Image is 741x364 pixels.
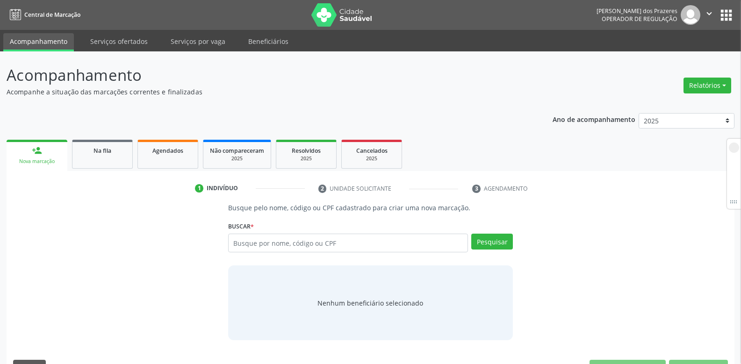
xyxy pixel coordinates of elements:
button:  [700,5,718,25]
div: 2025 [210,155,264,162]
span: Central de Marcação [24,11,80,19]
a: Central de Marcação [7,7,80,22]
input: Busque por nome, código ou CPF [228,234,468,252]
div: [PERSON_NAME] dos Prazeres [597,7,677,15]
button: Pesquisar [471,234,513,250]
i:  [704,8,714,19]
span: Não compareceram [210,147,264,155]
span: Agendados [152,147,183,155]
div: 2025 [283,155,330,162]
a: Beneficiários [242,33,295,50]
div: Indivíduo [207,184,238,193]
span: Cancelados [356,147,388,155]
span: Operador de regulação [602,15,677,23]
p: Busque pelo nome, código ou CPF cadastrado para criar uma nova marcação. [228,203,513,213]
span: Na fila [94,147,111,155]
div: 2025 [348,155,395,162]
label: Buscar [228,219,254,234]
div: 1 [195,184,203,193]
div: Nova marcação [13,158,61,165]
a: Serviços ofertados [84,33,154,50]
img: img [681,5,700,25]
div: person_add [32,145,42,156]
span: Nenhum beneficiário selecionado [317,298,423,308]
p: Acompanhamento [7,64,516,87]
p: Ano de acompanhamento [553,113,635,125]
a: Serviços por vaga [164,33,232,50]
button: Relatórios [683,78,731,93]
span: Resolvidos [292,147,321,155]
a: Acompanhamento [3,33,74,51]
p: Acompanhe a situação das marcações correntes e finalizadas [7,87,516,97]
button: apps [718,7,734,23]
